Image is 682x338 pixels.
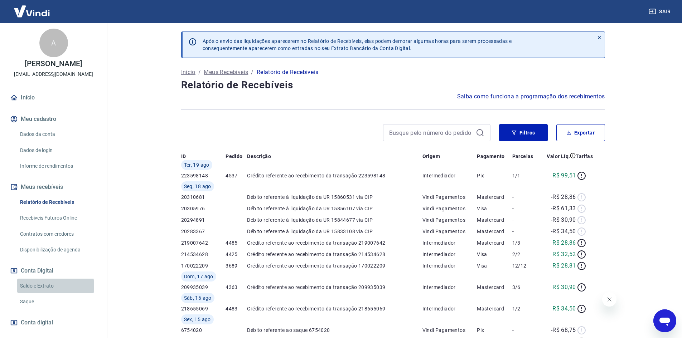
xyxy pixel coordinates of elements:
p: [PERSON_NAME] [25,60,82,68]
p: 20294891 [181,216,226,224]
p: -R$ 61,33 [551,204,576,213]
p: Visa [477,205,512,212]
p: 1/2 [512,305,539,312]
input: Busque pelo número do pedido [389,127,473,138]
p: 12/12 [512,262,539,269]
p: R$ 28,81 [552,261,576,270]
p: Mastercard [477,284,512,291]
p: 170022209 [181,262,226,269]
p: Crédito referente ao recebimento da transação 218655069 [247,305,422,312]
p: 223598148 [181,172,226,179]
p: Mastercard [477,194,512,201]
a: Dados de login [17,143,98,158]
p: 1/1 [512,172,539,179]
p: 20305976 [181,205,226,212]
a: Saiba como funciona a programação dos recebimentos [457,92,605,101]
p: 4485 [226,239,247,246]
button: Sair [648,5,673,18]
p: Intermediador [422,305,477,312]
a: Saque [17,294,98,309]
a: Dados da conta [17,127,98,142]
div: A [39,29,68,57]
iframe: Fechar mensagem [602,292,616,307]
p: 20310681 [181,194,226,201]
p: Origem [422,153,440,160]
a: Relatório de Recebíveis [17,195,98,210]
p: Descrição [247,153,271,160]
p: 3/6 [512,284,539,291]
p: Crédito referente ao recebimento da transação 219007642 [247,239,422,246]
a: Início [9,90,98,106]
p: -R$ 30,90 [551,216,576,224]
p: 209935039 [181,284,226,291]
p: Mastercard [477,228,512,235]
p: - [512,228,539,235]
p: Intermediador [422,284,477,291]
p: -R$ 34,50 [551,227,576,236]
span: Olá! Precisa de ajuda? [4,5,60,11]
p: Crédito referente ao recebimento da transação 170022209 [247,262,422,269]
img: Vindi [9,0,55,22]
p: 4425 [226,251,247,258]
p: Débito referente à liquidação da UR 15844677 via CIP [247,216,422,224]
a: Meus Recebíveis [204,68,248,77]
a: Contratos com credores [17,227,98,241]
p: Pix [477,172,512,179]
a: Recebíveis Futuros Online [17,211,98,225]
span: Sex, 15 ago [184,316,211,323]
p: 219007642 [181,239,226,246]
p: Mastercard [477,305,512,312]
p: Mastercard [477,239,512,246]
p: Débito referente ao saque 6754020 [247,327,422,334]
p: 1/3 [512,239,539,246]
span: Dom, 17 ago [184,273,213,280]
button: Filtros [499,124,548,141]
p: - [512,216,539,224]
span: Ter, 19 ago [184,161,209,168]
p: Crédito referente ao recebimento da transação 223598148 [247,172,422,179]
p: / [251,68,253,77]
span: Conta digital [21,318,53,328]
p: Tarifas [576,153,593,160]
p: 20283367 [181,228,226,235]
p: Vindi Pagamentos [422,216,477,224]
p: Intermediador [422,239,477,246]
a: Disponibilização de agenda [17,243,98,257]
p: R$ 28,86 [552,239,576,247]
p: 4537 [226,172,247,179]
p: Intermediador [422,251,477,258]
p: - [512,194,539,201]
span: Sáb, 16 ago [184,294,212,302]
a: Saldo e Extrato [17,279,98,293]
p: Visa [477,251,512,258]
p: 218655069 [181,305,226,312]
p: Débito referente à liquidação da UR 15833108 via CIP [247,228,422,235]
p: -R$ 28,86 [551,193,576,201]
p: Valor Líq. [547,153,570,160]
p: 6754020 [181,327,226,334]
p: R$ 34,50 [552,304,576,313]
p: - [512,205,539,212]
button: Meus recebíveis [9,179,98,195]
p: Pix [477,327,512,334]
p: Parcelas [512,153,533,160]
p: R$ 99,51 [552,171,576,180]
p: Intermediador [422,262,477,269]
p: Débito referente à liquidação da UR 15860531 via CIP [247,194,422,201]
p: Relatório de Recebíveis [257,68,318,77]
a: Conta digital [9,315,98,330]
p: Após o envio das liquidações aparecerem no Relatório de Recebíveis, elas podem demorar algumas ho... [203,38,512,52]
p: / [198,68,201,77]
p: R$ 32,52 [552,250,576,259]
iframe: Botão para abrir a janela de mensagens [653,309,676,332]
a: Informe de rendimentos [17,159,98,173]
p: Vindi Pagamentos [422,205,477,212]
button: Conta Digital [9,263,98,279]
a: Início [181,68,195,77]
p: 214534628 [181,251,226,258]
p: Crédito referente ao recebimento da transação 214534628 [247,251,422,258]
p: Intermediador [422,172,477,179]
